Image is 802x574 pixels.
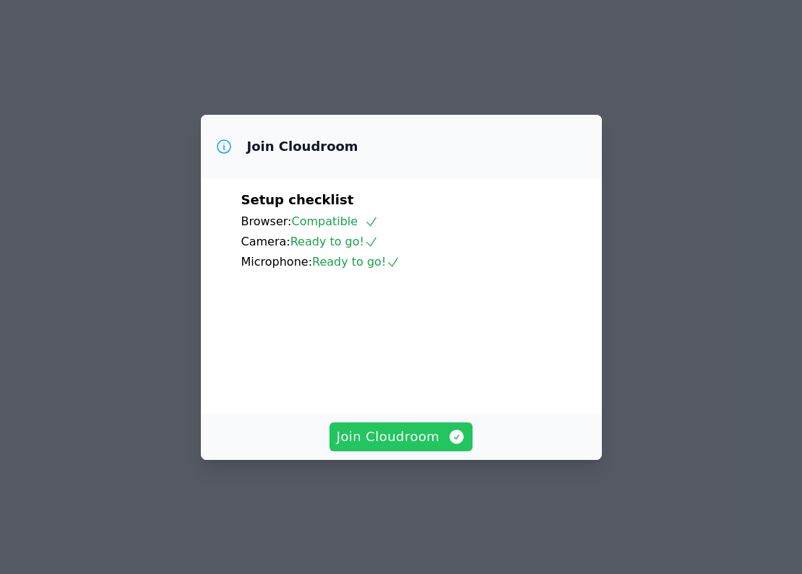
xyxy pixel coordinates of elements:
[241,255,313,269] span: Microphone:
[312,255,400,269] span: Ready to go!
[247,138,358,155] h3: Join Cloudroom
[241,192,354,207] span: Setup checklist
[241,235,290,248] span: Camera:
[337,427,466,447] span: Join Cloudroom
[329,422,473,451] button: Join Cloudroom
[290,235,379,248] span: Ready to go!
[291,214,379,228] span: Compatible
[241,214,292,228] span: Browser:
